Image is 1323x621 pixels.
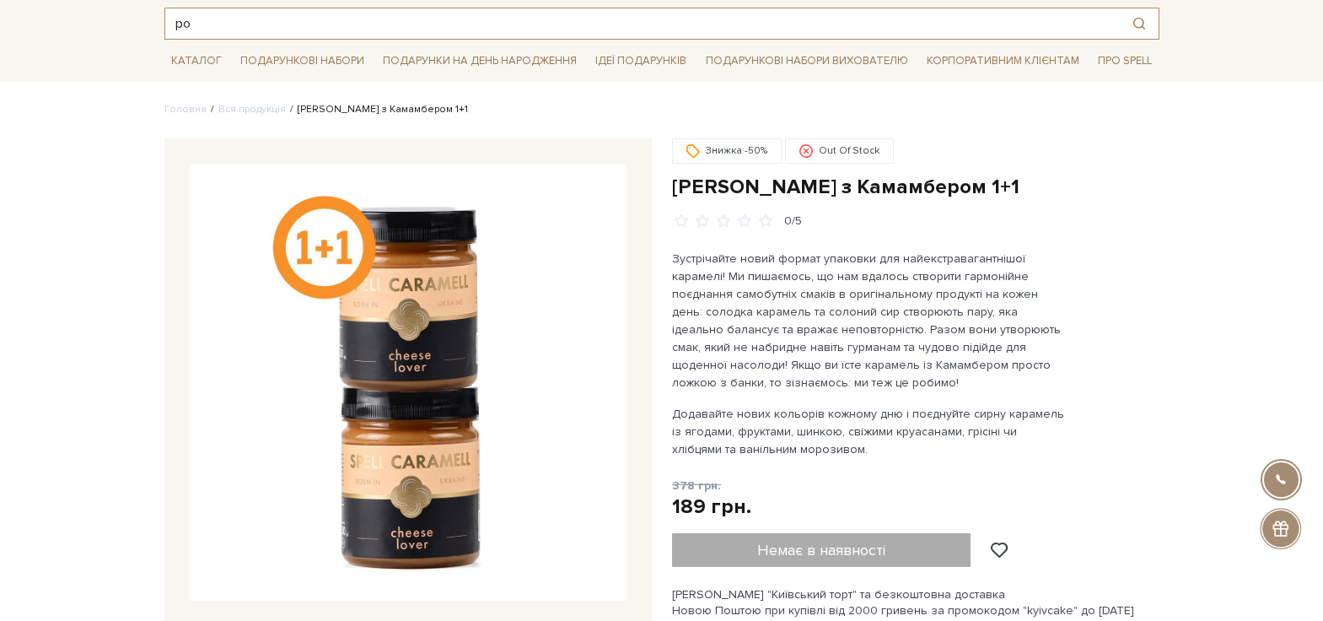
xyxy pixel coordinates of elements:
li: [PERSON_NAME] з Камамбером 1+1 [286,102,468,117]
a: Головна [164,103,207,116]
div: Out Of Stock [785,138,894,164]
a: Подарунки на День народження [376,48,584,74]
div: Знижка -50% [672,138,782,164]
a: Каталог [164,48,229,74]
p: Зустрічайте новий формат упаковки для найекстравагантнішої карамелі! Ми пишаємось, що нам вдалось... [672,250,1068,391]
button: Пошук товару у каталозі [1120,8,1159,39]
img: Карамель з Камамбером 1+1 [190,164,627,601]
div: 0/5 [784,213,802,229]
span: 378 грн. [672,478,721,493]
a: Корпоративним клієнтам [920,46,1086,75]
a: Подарункові набори вихователю [699,46,915,75]
a: Вся продукція [218,103,286,116]
a: Ідеї подарунків [589,48,693,74]
a: Подарункові набори [234,48,371,74]
div: 189 грн. [672,494,751,520]
h1: [PERSON_NAME] з Камамбером 1+1 [672,174,1159,200]
input: Пошук товару у каталозі [165,8,1120,39]
p: Додавайте нових кольорів кожному дню і поєднуйте сирну карамель із ягодами, фруктами, шинкою, сві... [672,405,1068,458]
a: Про Spell [1091,48,1159,74]
div: [PERSON_NAME] "Київський торт" та безкоштовна доставка Новою Поштою при купівлі від 2000 гривень ... [672,587,1159,618]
